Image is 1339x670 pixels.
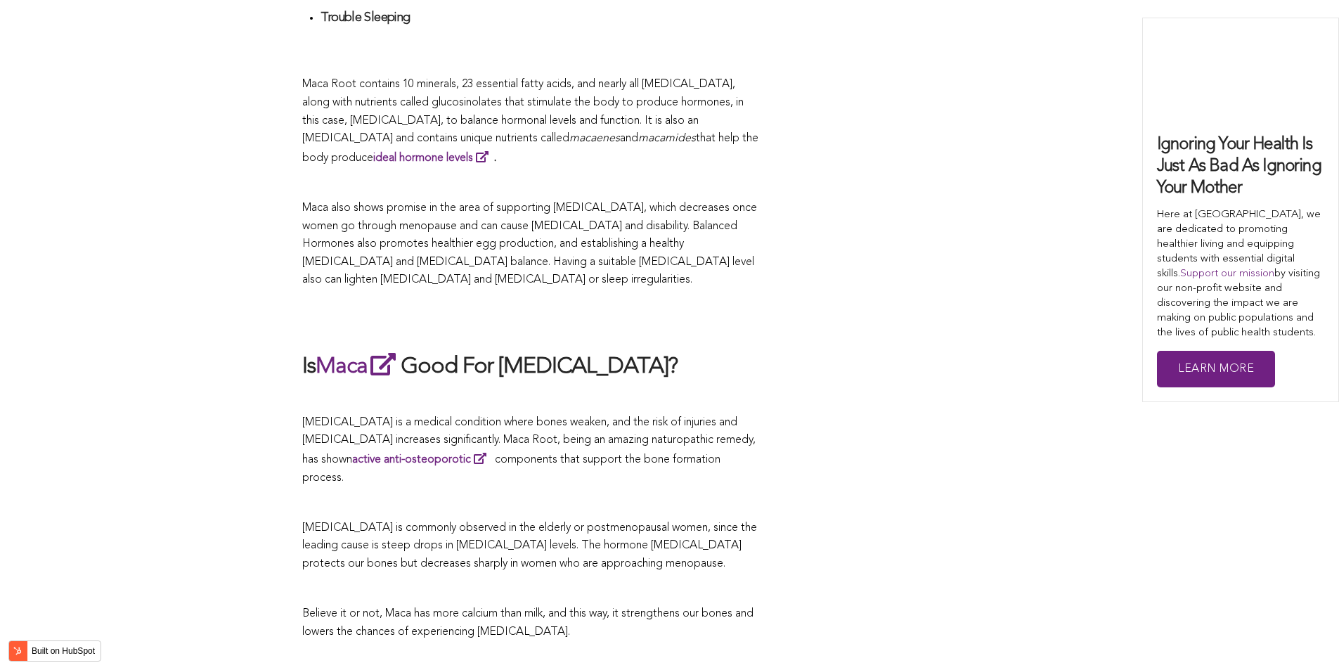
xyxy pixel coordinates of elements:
[9,643,26,659] img: HubSpot sprocket logo
[1157,351,1275,388] a: Learn More
[302,608,753,638] span: Believe it or not, Maca has more calcium than milk, and this way, it strengthens our bones and lo...
[638,133,696,144] span: macamides
[26,642,101,660] label: Built on HubSpot
[302,202,757,285] span: Maca also shows promise in the area of supporting [MEDICAL_DATA], which decreases once women go t...
[302,79,744,144] span: Maca Root contains 10 minerals, 23 essential fatty acids, and nearly all [MEDICAL_DATA], along wi...
[569,133,620,144] span: macaenes
[316,356,401,378] a: Maca
[302,522,757,569] span: [MEDICAL_DATA] is commonly observed in the elderly or postmenopausal women, since the leading cau...
[620,133,638,144] span: and
[302,350,759,382] h2: Is Good For [MEDICAL_DATA]?
[352,454,492,465] a: active anti-osteoporotic
[373,153,494,164] a: ideal hormone levels
[302,133,758,164] span: that help the body produce
[1269,603,1339,670] iframe: Chat Widget
[321,10,759,26] h4: Trouble Sleeping
[8,640,101,662] button: Built on HubSpot
[302,417,756,484] span: [MEDICAL_DATA] is a medical condition where bones weaken, and the risk of injuries and [MEDICAL_D...
[373,153,496,164] strong: .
